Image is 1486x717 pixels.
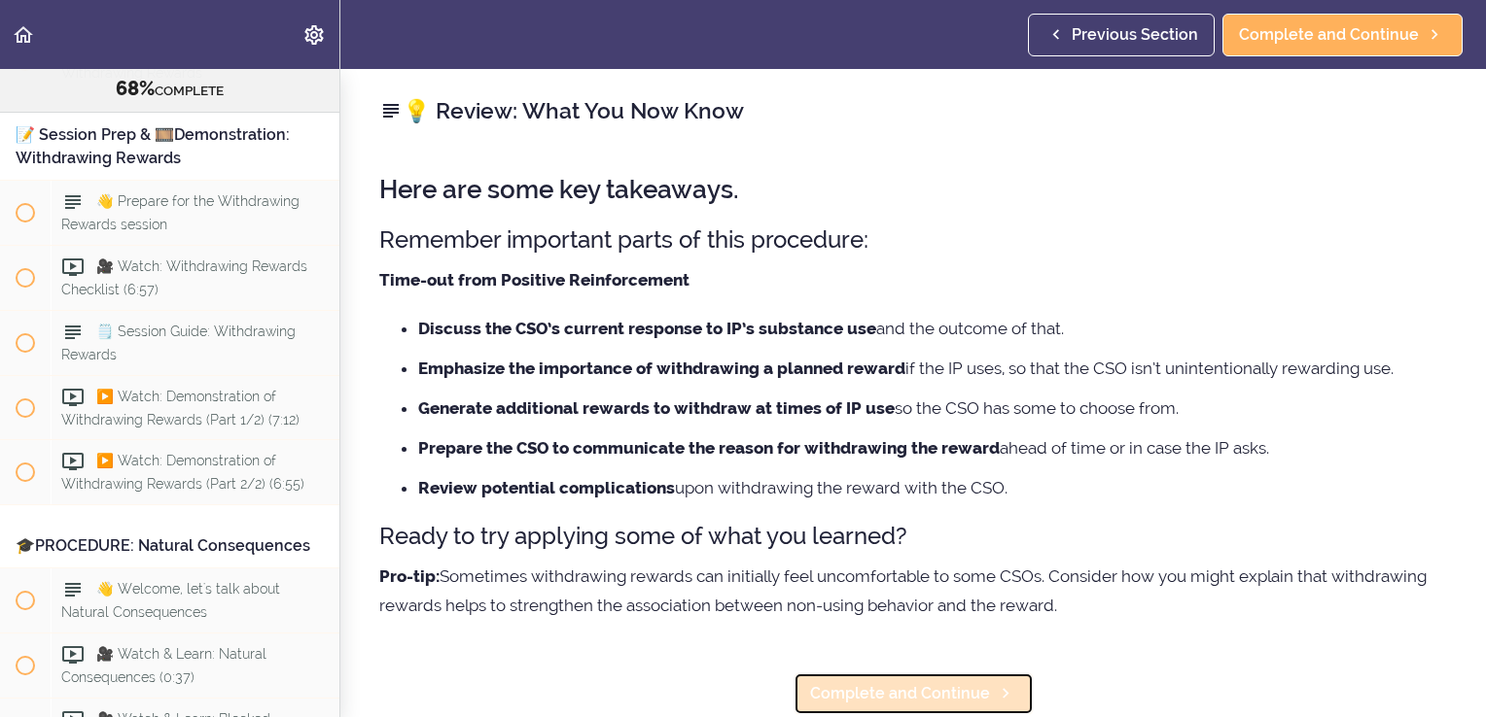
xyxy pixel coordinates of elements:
h2: 💡 Review: What You Now Know [379,94,1447,127]
li: upon withdrawing the reward with the CSO. [418,475,1447,500]
span: Complete and Continue [1239,23,1419,47]
span: 68% [116,77,155,100]
h3: Remember important parts of this procedure: [379,223,1447,256]
span: ▶️ Watch: Demonstration of Withdrawing Rewards (Part 2/2) (6:55) [61,454,304,492]
span: 👋 Welcome, let's talk about Natural Consequences [61,582,280,620]
svg: Back to course curriculum [12,23,35,47]
p: Sometimes withdrawing rewards can initially feel uncomfortable to some CSOs. Consider how you mig... [379,562,1447,620]
span: 👋 Prepare for the Withdrawing Rewards session [61,193,300,231]
a: Previous Section [1028,14,1215,56]
strong: Prepare the CSO to communicate the reason for withdrawing the reward [418,438,1000,458]
svg: Settings Menu [302,23,326,47]
strong: Pro-tip: [379,566,440,586]
li: if the IP uses, so that the CSO isn’t unintentionally rewarding use. [418,356,1447,381]
span: 🎥 Watch & Learn: Natural Consequences (0:37) [61,647,266,685]
strong: Review potential complications [418,478,675,497]
a: Complete and Continue [794,672,1034,715]
a: Complete and Continue [1222,14,1463,56]
strong: Discuss the CSO’s current response to IP’s substance use [418,319,876,338]
li: so the CSO has some to choose from. [418,395,1447,421]
span: ▶️ Watch: Demonstration of Withdrawing Rewards (Part 1/2) (7:12) [61,389,300,427]
h2: Here are some key takeaways. [379,176,1447,204]
span: 🎥 Watch: Withdrawing Rewards Checklist (6:57) [61,258,307,296]
div: COMPLETE [24,77,315,102]
li: ahead of time or in case the IP asks. [418,435,1447,461]
h3: Ready to try applying some of what you learned? [379,520,1447,552]
strong: Emphasize the importance of withdrawing a planned reward [418,358,905,378]
span: 🗒️ Session Guide: Withdrawing Rewards [61,324,296,361]
strong: Time-out from Positive Reinforcement [379,270,690,290]
span: Previous Section [1072,23,1198,47]
li: and the outcome of that. [418,316,1447,341]
strong: Generate additional rewards to withdraw at times of IP use [418,398,895,418]
span: Complete and Continue [810,682,990,705]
